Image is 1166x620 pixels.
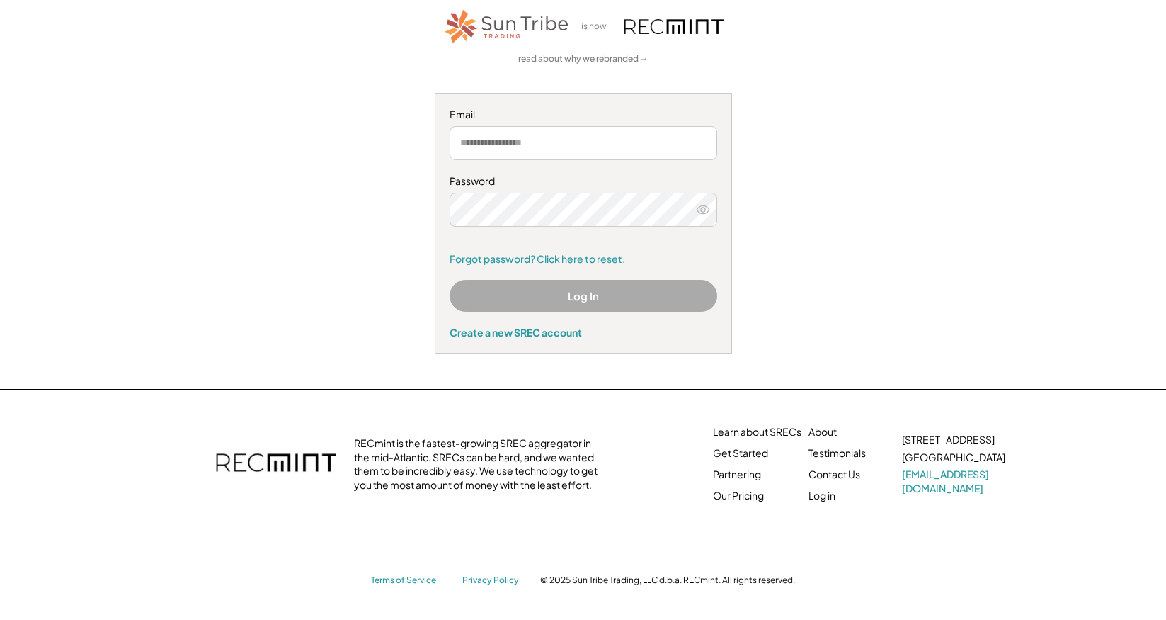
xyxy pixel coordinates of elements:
[902,451,1005,465] div: [GEOGRAPHIC_DATA]
[371,575,449,587] a: Terms of Service
[443,7,571,46] img: STT_Horizontal_Logo%2B-%2BColor.png
[902,433,995,447] div: [STREET_ADDRESS]
[578,21,617,33] div: is now
[518,53,648,65] a: read about why we rebranded →
[450,252,717,266] a: Forgot password? Click here to reset.
[902,468,1008,495] a: [EMAIL_ADDRESS][DOMAIN_NAME]
[808,468,860,482] a: Contact Us
[713,489,764,503] a: Our Pricing
[713,425,801,439] a: Learn about SRECs
[808,425,837,439] a: About
[354,436,605,492] div: RECmint is the fastest-growing SREC aggregator in the mid-Atlantic. SRECs can be hard, and we wan...
[808,446,866,461] a: Testimonials
[450,174,717,188] div: Password
[216,439,336,489] img: recmint-logotype%403x.png
[450,108,717,122] div: Email
[540,575,795,586] div: © 2025 Sun Tribe Trading, LLC d.b.a. RECmint. All rights reserved.
[808,489,835,503] a: Log in
[713,446,768,461] a: Get Started
[462,575,526,587] a: Privacy Policy
[450,280,717,312] button: Log In
[624,19,724,34] img: recmint-logotype%403x.png
[450,326,717,339] div: Create a new SREC account
[713,468,761,482] a: Partnering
